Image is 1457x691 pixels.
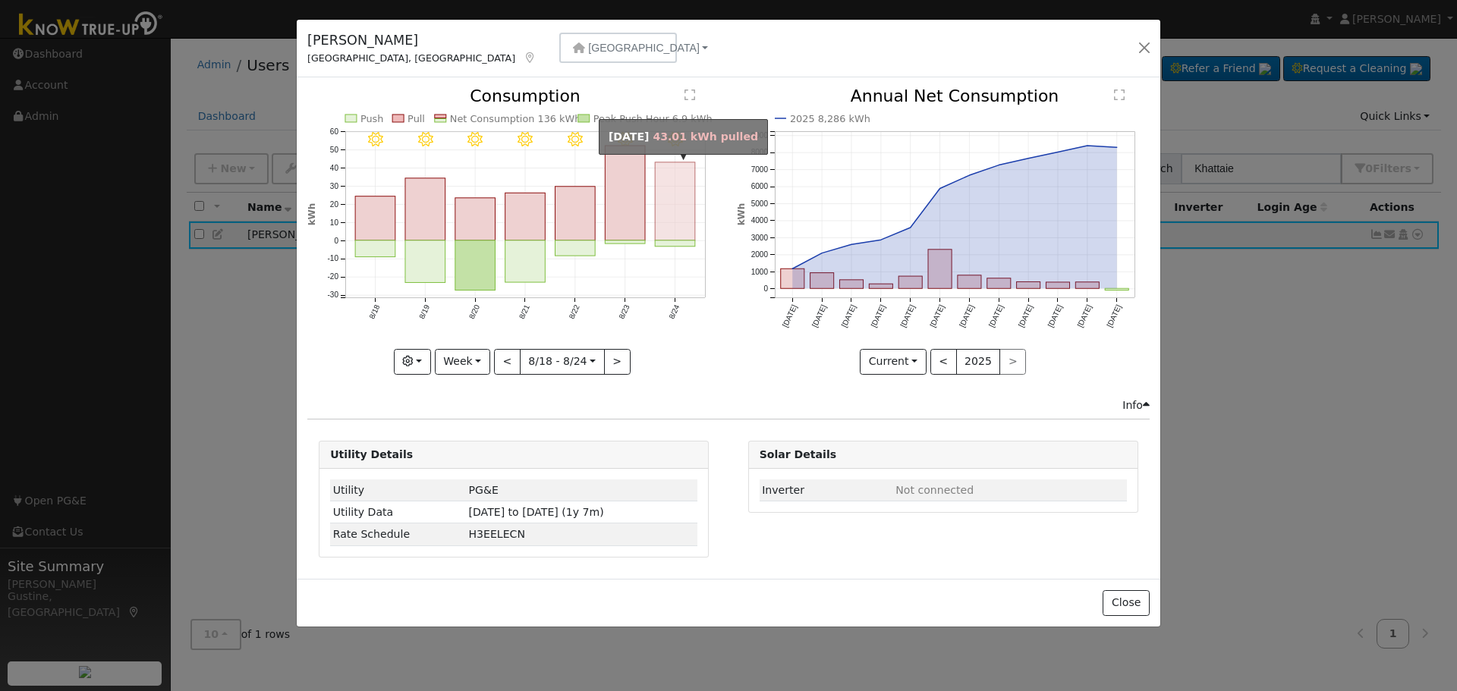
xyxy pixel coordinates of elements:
[869,303,886,328] text: [DATE]
[405,240,445,283] rect: onclick=""
[850,86,1059,105] text: Annual Net Consumption
[1114,89,1125,101] text: 
[1016,282,1040,289] rect: onclick=""
[839,280,863,288] rect: onclick=""
[418,132,433,147] i: 8/19 - Clear
[568,132,583,147] i: 8/22 - Clear
[469,528,525,540] span: R
[869,284,892,289] rect: onclick=""
[928,303,946,328] text: [DATE]
[898,303,916,328] text: [DATE]
[1017,303,1034,328] text: [DATE]
[763,284,768,293] text: 0
[355,240,395,257] rect: onclick=""
[956,349,1001,375] button: 2025
[469,484,499,496] span: ID: 17037432, authorized: 07/07/25
[520,349,605,375] button: 8/18 - 8/24
[656,162,696,240] rect: onclick=""
[505,193,546,241] rect: onclick=""
[523,52,537,64] a: Map
[330,523,466,545] td: Rate Schedule
[848,242,854,248] circle: onclick=""
[555,187,596,240] rect: onclick=""
[328,291,339,300] text: -30
[987,278,1011,288] rect: onclick=""
[810,273,833,289] rect: onclick=""
[958,275,981,288] rect: onclick=""
[505,240,546,282] rect: onclick=""
[996,162,1002,168] circle: onclick=""
[360,113,384,124] text: Push
[469,506,604,518] span: [DATE] to [DATE] (1y 7m)
[736,203,747,226] text: kWh
[751,217,768,225] text: 4000
[987,303,1005,328] text: [DATE]
[555,240,596,256] rect: onclick=""
[684,89,695,101] text: 
[494,349,521,375] button: <
[751,199,768,208] text: 5000
[958,303,975,328] text: [DATE]
[810,303,827,328] text: [DATE]
[417,303,431,321] text: 8/19
[450,113,581,124] text: Net Consumption 136 kWh
[604,349,631,375] button: >
[839,303,857,328] text: [DATE]
[907,225,913,231] circle: onclick=""
[751,183,768,191] text: 6000
[1075,303,1093,328] text: [DATE]
[328,255,339,263] text: -10
[606,240,646,243] rect: onclick=""
[335,237,339,245] text: 0
[330,448,413,460] strong: Utility Details
[328,273,339,281] text: -20
[656,240,696,247] rect: onclick=""
[307,203,317,226] text: kWh
[518,132,533,147] i: 8/21 - MostlyClear
[307,52,515,64] span: [GEOGRAPHIC_DATA], [GEOGRAPHIC_DATA]
[408,113,425,124] text: Pull
[781,303,798,328] text: [DATE]
[1084,143,1090,149] circle: onclick=""
[789,266,795,272] circle: onclick=""
[751,234,768,242] text: 3000
[653,130,758,143] span: 43.01 kWh pulled
[895,484,974,496] span: ID: null, authorized: None
[330,127,339,136] text: 60
[330,218,339,227] text: 10
[470,86,581,105] text: Consumption
[1025,155,1031,162] circle: onclick=""
[878,237,884,243] circle: onclick=""
[518,303,531,321] text: 8/21
[928,250,952,288] rect: onclick=""
[1046,303,1063,328] text: [DATE]
[668,303,681,321] text: 8/24
[1046,282,1069,288] rect: onclick=""
[1122,397,1150,413] div: Info
[568,303,581,321] text: 8/22
[330,501,466,523] td: Utility Data
[930,349,957,375] button: <
[355,196,395,240] rect: onclick=""
[559,33,677,63] button: [GEOGRAPHIC_DATA]
[780,269,804,289] rect: onclick=""
[330,164,339,172] text: 40
[936,186,942,192] circle: onclick=""
[751,251,768,259] text: 2000
[588,42,700,54] span: [GEOGRAPHIC_DATA]
[606,146,646,240] rect: onclick=""
[966,173,972,179] circle: onclick=""
[1075,282,1099,288] rect: onclick=""
[467,303,481,321] text: 8/20
[1055,149,1061,155] circle: onclick=""
[435,349,490,375] button: Week
[307,30,537,50] h5: [PERSON_NAME]
[1114,145,1120,151] circle: onclick=""
[609,130,650,143] strong: [DATE]
[760,448,836,460] strong: Solar Details
[593,113,713,124] text: Peak Push Hour 6.9 kWh
[455,240,496,291] rect: onclick=""
[618,303,631,321] text: 8/23
[1105,289,1128,291] rect: onclick=""
[860,349,927,375] button: Current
